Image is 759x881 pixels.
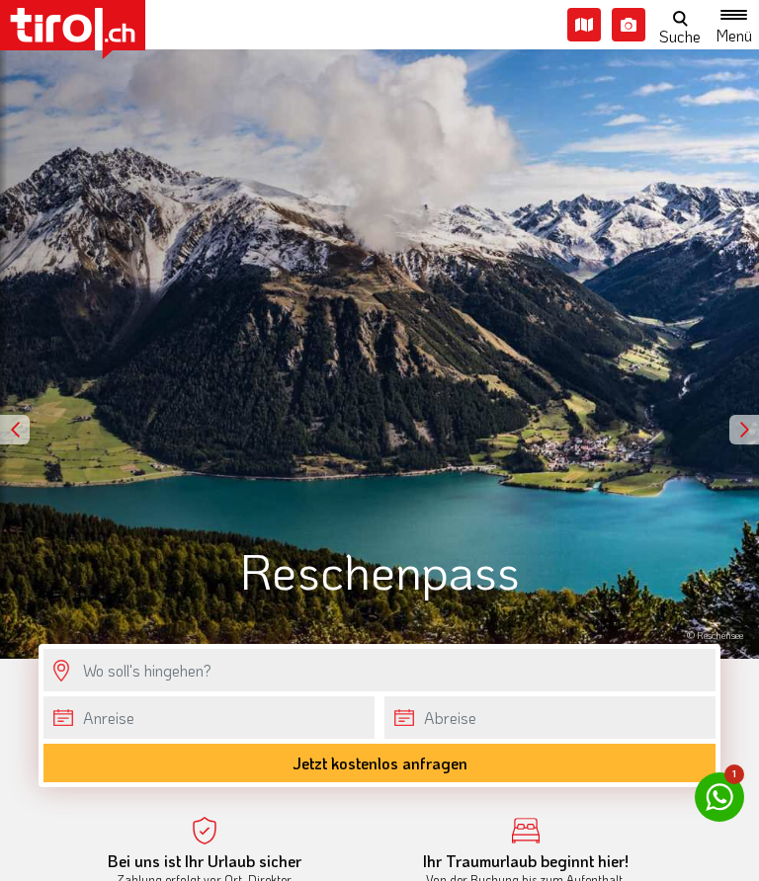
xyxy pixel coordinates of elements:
span: 1 [724,764,744,784]
b: Ihr Traumurlaub beginnt hier! [423,850,629,871]
button: Jetzt kostenlos anfragen [43,744,716,782]
h1: Reschenpass [39,543,720,598]
i: Fotogalerie [612,8,645,41]
input: Anreise [43,696,375,739]
i: Karte öffnen [567,8,601,41]
input: Abreise [384,696,716,739]
b: Bei uns ist Ihr Urlaub sicher [108,850,301,871]
input: Wo soll's hingehen? [43,649,716,691]
button: Toggle navigation [709,6,759,43]
a: 1 [695,772,744,822]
